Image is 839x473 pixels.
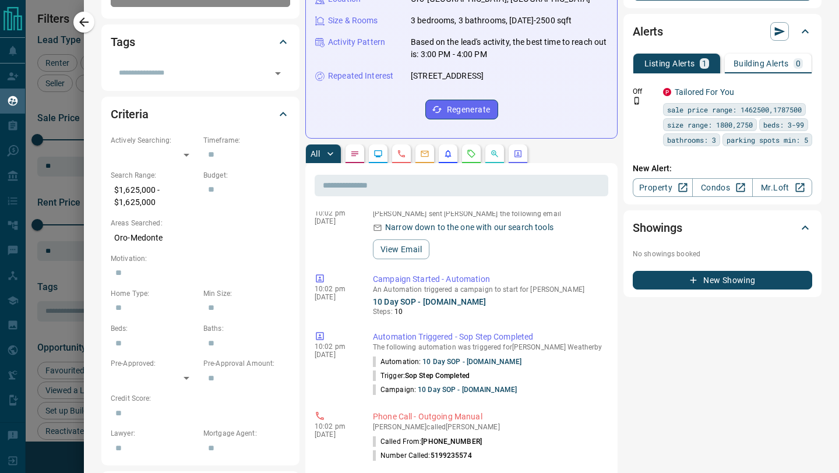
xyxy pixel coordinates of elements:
p: Search Range: [111,170,198,181]
p: 0 [796,59,801,68]
a: Property [633,178,693,197]
svg: Listing Alerts [443,149,453,158]
p: [DATE] [315,293,355,301]
svg: Requests [467,149,476,158]
svg: Emails [420,149,429,158]
span: beds: 3-99 [763,119,804,130]
div: Criteria [111,100,290,128]
div: Tags [111,28,290,56]
a: Condos [692,178,752,197]
span: 10 [394,308,403,316]
p: Off [633,86,656,97]
button: New Showing [633,271,812,290]
p: Phone Call - Outgoing Manual [373,411,604,423]
span: bathrooms: 3 [667,134,716,146]
p: Steps: [373,306,604,317]
h2: Alerts [633,22,663,41]
p: Number Called: [373,450,472,461]
p: An Automation triggered a campaign to start for [PERSON_NAME] [373,285,604,294]
button: Regenerate [425,100,498,119]
p: Motivation: [111,253,290,264]
p: [PERSON_NAME] sent [PERSON_NAME] the following email [373,210,604,218]
p: Areas Searched: [111,218,290,228]
svg: Notes [350,149,359,158]
p: [PERSON_NAME] called [PERSON_NAME] [373,423,604,431]
p: Actively Searching: [111,135,198,146]
p: Based on the lead's activity, the best time to reach out is: 3:00 PM - 4:00 PM [411,36,608,61]
span: size range: 1800,2750 [667,119,753,130]
span: Sop Step Completed [405,372,470,380]
div: property.ca [663,88,671,96]
p: Lawyer: [111,428,198,439]
span: parking spots min: 5 [727,134,808,146]
p: Pre-Approval Amount: [203,358,290,369]
p: $1,625,000 - $1,625,000 [111,181,198,212]
p: Repeated Interest [328,70,393,82]
p: 10:02 pm [315,209,355,217]
a: Tailored For You [675,87,734,97]
p: 10:02 pm [315,343,355,351]
svg: Calls [397,149,406,158]
p: New Alert: [633,163,812,175]
p: [DATE] [315,351,355,359]
p: 1 [702,59,707,68]
p: Credit Score: [111,393,290,404]
button: View Email [373,239,429,259]
h2: Showings [633,218,682,237]
svg: Push Notification Only [633,97,641,105]
p: Automation Triggered - Sop Step Completed [373,331,604,343]
p: Home Type: [111,288,198,299]
h2: Criteria [111,105,149,123]
p: Size & Rooms [328,15,378,27]
p: Pre-Approved: [111,358,198,369]
p: [DATE] [315,217,355,225]
a: 10 Day SOP - [DOMAIN_NAME] [418,386,517,394]
span: 5199235574 [431,451,472,460]
a: 10 Day SOP - [DOMAIN_NAME] [373,297,486,306]
a: 10 Day SOP - [DOMAIN_NAME] [422,358,521,366]
p: 10:02 pm [315,422,355,430]
p: Beds: [111,323,198,334]
button: Open [270,65,286,82]
p: 10:02 pm [315,285,355,293]
p: Building Alerts [734,59,789,68]
p: 3 bedrooms, 3 bathrooms, [DATE]-2500 sqft [411,15,572,27]
p: Campaign: [373,384,517,395]
div: Alerts [633,17,812,45]
p: Timeframe: [203,135,290,146]
p: Budget: [203,170,290,181]
p: Campaign Started - Automation [373,273,604,285]
p: The following automation was triggered for [PERSON_NAME] Weatherby [373,343,604,351]
p: Automation: [373,356,521,367]
p: [DATE] [315,430,355,439]
p: Mortgage Agent: [203,428,290,439]
p: Narrow down to the one with our search tools [385,221,554,234]
div: Showings [633,214,812,242]
p: All [311,150,320,158]
p: No showings booked [633,249,812,259]
p: Trigger: [373,370,470,381]
svg: Agent Actions [513,149,523,158]
span: sale price range: 1462500,1787500 [667,104,802,115]
p: Min Size: [203,288,290,299]
a: Mr.Loft [752,178,812,197]
svg: Lead Browsing Activity [373,149,383,158]
span: [PHONE_NUMBER] [421,437,482,446]
svg: Opportunities [490,149,499,158]
p: [STREET_ADDRESS] [411,70,484,82]
h2: Tags [111,33,135,51]
p: Baths: [203,323,290,334]
p: Activity Pattern [328,36,385,48]
p: Oro-Medonte [111,228,290,248]
p: Listing Alerts [644,59,695,68]
p: Called From: [373,436,482,447]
